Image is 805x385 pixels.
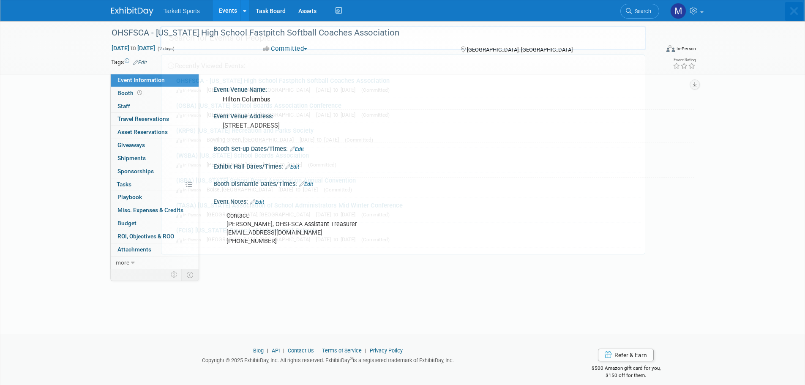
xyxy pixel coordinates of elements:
span: In-Person [176,237,205,243]
span: [DATE] to [DATE] [278,186,322,193]
span: [GEOGRAPHIC_DATA], [GEOGRAPHIC_DATA] [207,112,314,118]
span: (Committed) [308,162,336,168]
span: (Committed) [361,237,390,243]
span: (Committed) [361,87,390,93]
span: In-Person [176,212,205,218]
span: [DATE] to [DATE] [316,211,360,218]
span: [GEOGRAPHIC_DATA], [GEOGRAPHIC_DATA] [207,211,314,218]
a: (KRPS) [US_STATE] Recreation and Parks Society In-Person Bowling Green, [GEOGRAPHIC_DATA] [DATE] ... [172,123,641,147]
span: (Committed) [345,137,373,143]
a: (ISBA) [US_STATE] School Board Association Annual Convention In-Person Boise, [GEOGRAPHIC_DATA] [... [172,173,641,197]
span: Boise, [GEOGRAPHIC_DATA] [207,186,277,193]
div: Recently Viewed Events: [166,55,641,73]
span: In-Person [176,87,205,93]
span: In-Person [176,187,205,193]
span: (Committed) [324,187,352,193]
span: [GEOGRAPHIC_DATA], [GEOGRAPHIC_DATA] [207,236,314,243]
span: In-Person [176,112,205,118]
a: (OSBA) [US_STATE] School Boards Association Conference In-Person [GEOGRAPHIC_DATA], [GEOGRAPHIC_D... [172,98,641,123]
span: [GEOGRAPHIC_DATA], [GEOGRAPHIC_DATA] [207,87,314,93]
input: Search for Events or People... [160,26,646,50]
a: (FCIS) [US_STATE] Council of Independent Schools In-Person [GEOGRAPHIC_DATA], [GEOGRAPHIC_DATA] [... [172,223,641,247]
span: [DATE] to [DATE] [263,161,306,168]
span: [DATE] to [DATE] [316,87,360,93]
span: (Committed) [361,112,390,118]
a: (WSBA) [US_STATE] School Boards Association In-Person [PERSON_NAME], WY [DATE] to [DATE] (Committed) [172,148,641,172]
a: (TASA) [US_STATE] Association of School Administrators Mid Winter Conference In-Person [GEOGRAPHI... [172,198,641,222]
span: [DATE] to [DATE] [300,137,343,143]
span: Bowling Green, [GEOGRAPHIC_DATA] [207,137,298,143]
span: (Committed) [361,212,390,218]
a: OHSFSCA - [US_STATE] High School Fastpitch Softball Coaches Association In-Person [GEOGRAPHIC_DAT... [172,73,641,98]
span: [DATE] to [DATE] [316,112,360,118]
span: [DATE] to [DATE] [316,236,360,243]
span: In-Person [176,137,205,143]
span: In-Person [176,162,205,168]
span: [PERSON_NAME], WY [207,161,261,168]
